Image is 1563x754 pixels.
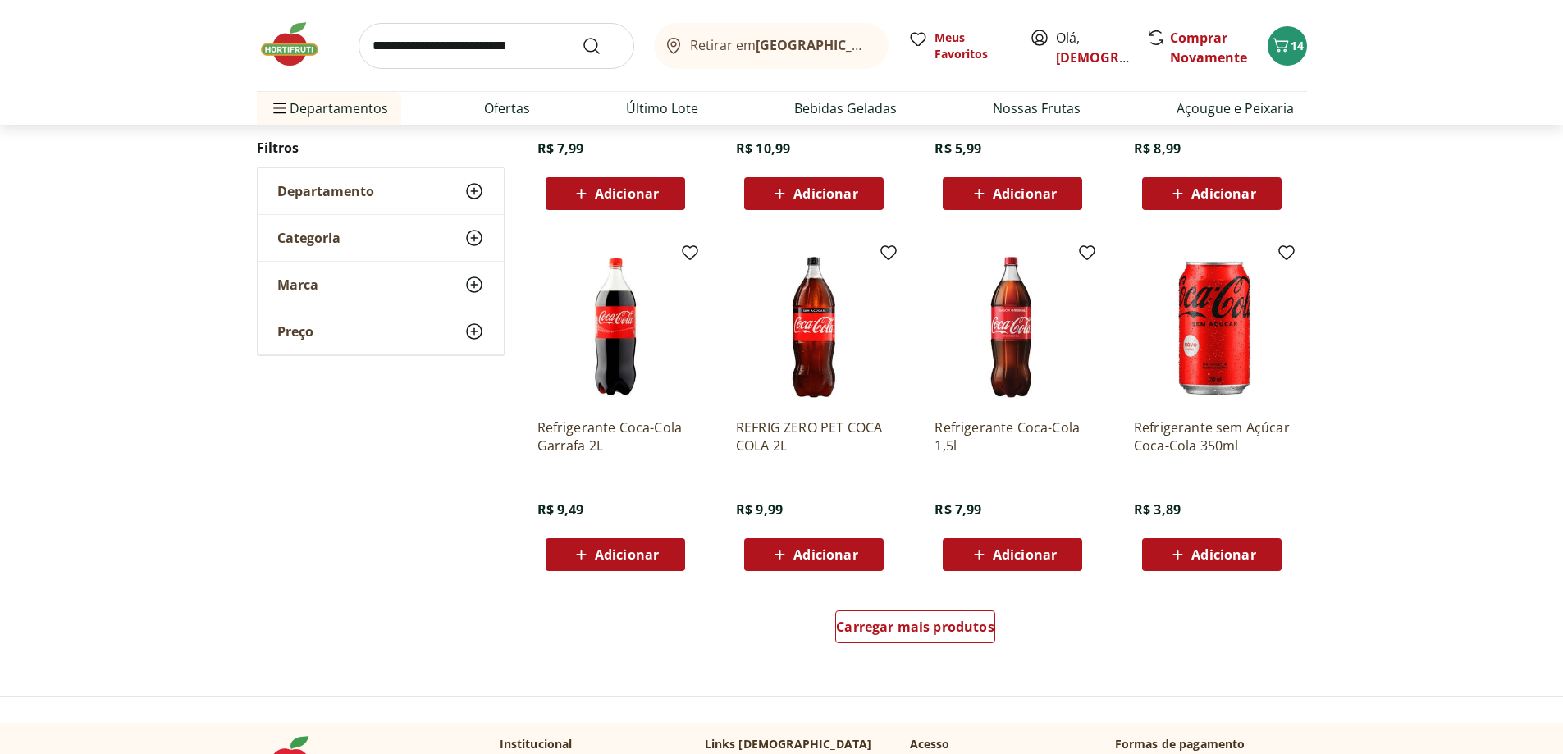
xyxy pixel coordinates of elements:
a: Último Lote [626,98,698,118]
a: Refrigerante sem Açúcar Coca-Cola 350ml [1134,418,1290,455]
img: Hortifruti [257,20,339,69]
a: Comprar Novamente [1170,29,1247,66]
img: Refrigerante sem Açúcar Coca-Cola 350ml [1134,249,1290,405]
a: Refrigerante Coca-Cola Garrafa 2L [537,418,693,455]
span: R$ 5,99 [935,139,981,158]
span: Departamentos [270,89,388,128]
button: Retirar em[GEOGRAPHIC_DATA]/[GEOGRAPHIC_DATA] [654,23,889,69]
button: Carrinho [1268,26,1307,66]
img: Refrigerante Coca-Cola Garrafa 2L [537,249,693,405]
span: R$ 7,99 [537,139,584,158]
b: [GEOGRAPHIC_DATA]/[GEOGRAPHIC_DATA] [756,36,1032,54]
p: Links [DEMOGRAPHIC_DATA] [705,736,872,752]
span: Olá, [1056,28,1129,67]
span: Adicionar [595,548,659,561]
button: Preço [258,308,504,354]
span: Departamento [277,183,374,199]
input: search [359,23,634,69]
button: Adicionar [744,538,884,571]
span: Retirar em [690,38,871,53]
span: 14 [1291,38,1304,53]
p: Formas de pagamento [1115,736,1307,752]
a: [DEMOGRAPHIC_DATA] [1056,48,1204,66]
p: Institucional [500,736,573,752]
button: Adicionar [1142,538,1282,571]
button: Adicionar [744,177,884,210]
span: Adicionar [1191,548,1255,561]
button: Submit Search [582,36,621,56]
span: Adicionar [993,187,1057,200]
span: Adicionar [993,548,1057,561]
span: Marca [277,276,318,293]
img: REFRIG ZERO PET COCA COLA 2L [736,249,892,405]
a: Carregar mais produtos [835,610,995,650]
a: REFRIG ZERO PET COCA COLA 2L [736,418,892,455]
button: Adicionar [943,538,1082,571]
p: Acesso [910,736,950,752]
img: Refrigerante Coca-Cola 1,5l [935,249,1090,405]
button: Adicionar [943,177,1082,210]
span: Meus Favoritos [935,30,1010,62]
span: Categoria [277,230,340,246]
span: R$ 8,99 [1134,139,1181,158]
span: Adicionar [793,548,857,561]
a: Meus Favoritos [908,30,1010,62]
button: Marca [258,262,504,308]
a: Açougue e Peixaria [1177,98,1294,118]
a: Ofertas [484,98,530,118]
button: Adicionar [546,538,685,571]
span: Carregar mais produtos [836,620,994,633]
span: R$ 9,99 [736,500,783,519]
button: Categoria [258,215,504,261]
a: Bebidas Geladas [794,98,897,118]
span: R$ 3,89 [1134,500,1181,519]
a: Nossas Frutas [993,98,1081,118]
button: Menu [270,89,290,128]
span: Preço [277,323,313,340]
span: Adicionar [595,187,659,200]
span: Adicionar [1191,187,1255,200]
span: R$ 10,99 [736,139,790,158]
span: R$ 7,99 [935,500,981,519]
a: Refrigerante Coca-Cola 1,5l [935,418,1090,455]
button: Adicionar [1142,177,1282,210]
button: Departamento [258,168,504,214]
h2: Filtros [257,131,505,164]
span: Adicionar [793,187,857,200]
span: R$ 9,49 [537,500,584,519]
button: Adicionar [546,177,685,210]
